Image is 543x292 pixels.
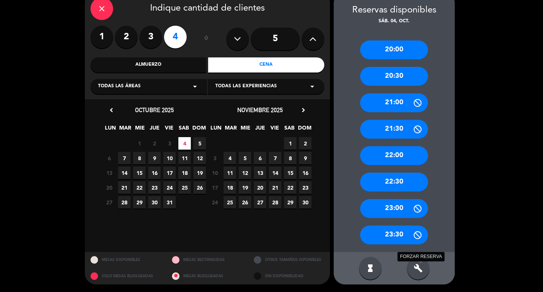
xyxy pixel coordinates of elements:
span: MIE [239,124,252,136]
label: 3 [140,26,162,48]
span: 14 [118,167,130,179]
span: DOM [298,124,310,136]
span: 4 [224,152,236,164]
div: Almuerzo [90,57,207,73]
span: 2 [299,137,311,150]
span: 5 [239,152,251,164]
span: 19 [239,181,251,194]
span: 10 [163,152,176,164]
i: chevron_left [107,106,115,114]
span: LUN [104,124,117,136]
span: 23 [148,181,161,194]
span: 16 [299,167,311,179]
span: 1 [133,137,146,150]
span: VIE [268,124,281,136]
span: MIE [133,124,146,136]
span: 18 [178,167,191,179]
span: 18 [224,181,236,194]
span: Todas las áreas [98,83,141,90]
span: JUE [254,124,266,136]
span: 1 [284,137,296,150]
span: 26 [193,181,206,194]
span: 20 [254,181,266,194]
i: hourglass_full [366,264,375,273]
span: SAB [283,124,296,136]
span: 4 [178,137,191,150]
span: 28 [118,196,130,209]
span: 9 [148,152,161,164]
span: 27 [103,196,115,209]
div: 21:30 [360,120,428,139]
span: 28 [269,196,281,209]
span: 11 [224,167,236,179]
span: MAR [224,124,237,136]
span: 19 [193,167,206,179]
div: sáb. 04, oct. [334,18,455,25]
i: arrow_drop_down [308,82,317,91]
div: 22:30 [360,173,428,192]
div: 23:30 [360,226,428,244]
span: VIE [163,124,175,136]
span: 14 [269,167,281,179]
span: 7 [118,152,130,164]
span: 13 [254,167,266,179]
span: 26 [239,196,251,209]
label: 2 [115,26,138,48]
span: 5 [193,137,206,150]
div: Cena [208,57,324,73]
span: 27 [254,196,266,209]
span: 12 [193,152,206,164]
span: 24 [209,196,221,209]
span: 12 [239,167,251,179]
span: 24 [163,181,176,194]
div: MESAS BLOQUEADAS [166,268,248,284]
span: 9 [299,152,311,164]
label: 1 [90,26,113,48]
span: LUN [210,124,222,136]
span: 17 [209,181,221,194]
span: 20 [103,181,115,194]
span: 29 [133,196,146,209]
span: 31 [163,196,176,209]
span: 13 [103,167,115,179]
span: 16 [148,167,161,179]
div: MESAS RESTRINGIDAS [166,252,248,268]
i: build [414,264,423,273]
span: JUE [148,124,161,136]
div: 20:00 [360,40,428,59]
span: 8 [133,152,146,164]
span: 6 [254,152,266,164]
div: SIN DISPONIBILIDAD [248,268,330,284]
div: FORZAR RESERVA [397,252,445,261]
span: 8 [284,152,296,164]
i: arrow_drop_down [190,82,199,91]
span: 17 [163,167,176,179]
div: ó [194,26,219,52]
span: 6 [103,152,115,164]
span: 7 [269,152,281,164]
div: 23:00 [360,199,428,218]
label: 4 [164,26,187,48]
i: chevron_right [299,106,307,114]
i: close [97,4,106,13]
span: 30 [299,196,311,209]
span: SAB [178,124,190,136]
div: MESAS DISPONIBLES [85,252,167,268]
span: octubre 2025 [135,106,174,114]
span: MAR [119,124,131,136]
span: 15 [284,167,296,179]
span: Todas las experiencias [215,83,277,90]
div: SOLO MESAS BLOQUEADAS [85,268,167,284]
span: 21 [269,181,281,194]
span: 25 [224,196,236,209]
div: 22:00 [360,146,428,165]
span: 29 [284,196,296,209]
span: 10 [209,167,221,179]
span: 22 [284,181,296,194]
div: 21:00 [360,93,428,112]
span: 2 [148,137,161,150]
span: 25 [178,181,191,194]
span: DOM [192,124,205,136]
div: 20:30 [360,67,428,86]
span: 30 [148,196,161,209]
